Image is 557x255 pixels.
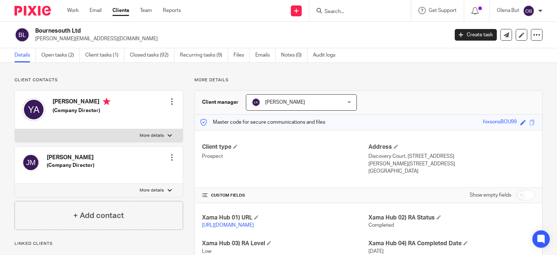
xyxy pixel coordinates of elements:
h4: [PERSON_NAME] [53,98,110,107]
h4: Xama Hub 04) RA Completed Date [368,240,535,247]
a: Email [90,7,102,14]
p: [PERSON_NAME][STREET_ADDRESS] [368,160,535,168]
a: Reports [163,7,181,14]
p: More details [194,77,542,83]
h4: Address [368,143,535,151]
img: svg%3E [15,27,30,42]
span: [DATE] [368,249,384,254]
span: Completed [368,223,394,228]
h4: + Add contact [73,210,124,221]
p: Client contacts [15,77,183,83]
p: Discovery Court, [STREET_ADDRESS] [368,153,535,160]
h4: Xama Hub 02) RA Status [368,214,535,222]
span: [PERSON_NAME] [265,100,305,105]
p: Linked clients [15,241,183,247]
a: Create task [455,29,497,41]
h3: Client manager [202,99,239,106]
img: svg%3E [22,154,40,171]
p: More details [140,133,164,139]
a: [URL][DOMAIN_NAME] [202,223,254,228]
a: Clients [112,7,129,14]
a: Work [67,7,79,14]
div: hixsonsBOU99 [483,118,517,127]
p: Master code for secure communications and files [200,119,325,126]
a: Team [140,7,152,14]
img: svg%3E [252,98,260,107]
h5: (Company Director) [53,107,110,114]
a: Audit logs [313,48,341,62]
p: Olena But [497,7,519,14]
h4: [PERSON_NAME] [47,154,94,161]
label: Show empty fields [470,192,511,199]
a: Notes (0) [281,48,308,62]
img: Pixie [15,6,51,16]
a: Files [234,48,250,62]
h4: CUSTOM FIELDS [202,193,368,198]
i: Primary [103,98,110,105]
a: Emails [255,48,276,62]
a: Closed tasks (92) [130,48,174,62]
h4: Xama Hub 03) RA Level [202,240,368,247]
img: svg%3E [523,5,535,17]
a: Client tasks (1) [85,48,124,62]
a: Details [15,48,36,62]
p: [PERSON_NAME][EMAIL_ADDRESS][DOMAIN_NAME] [35,35,444,42]
input: Search [324,9,389,15]
span: Low [202,249,211,254]
img: svg%3E [22,98,45,121]
span: Get Support [429,8,457,13]
p: Prospect [202,153,368,160]
h2: Bournesouth Ltd [35,27,362,35]
h5: (Company Director) [47,162,94,169]
p: [GEOGRAPHIC_DATA] [368,168,535,175]
p: More details [140,188,164,193]
h4: Xama Hub 01) URL [202,214,368,222]
a: Recurring tasks (9) [180,48,228,62]
h4: Client type [202,143,368,151]
a: Open tasks (2) [41,48,80,62]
